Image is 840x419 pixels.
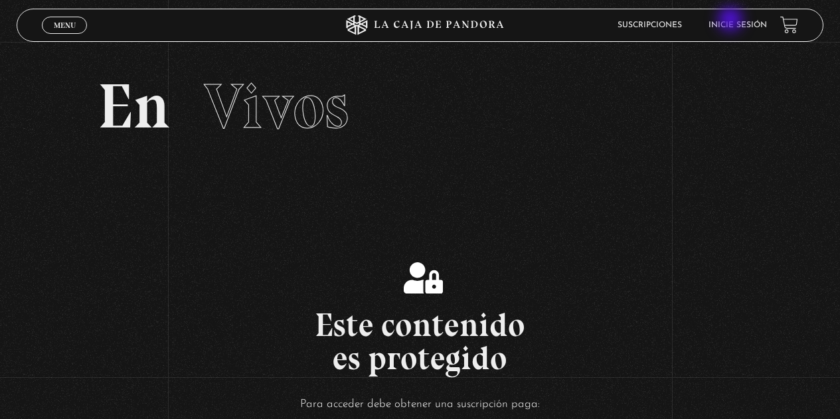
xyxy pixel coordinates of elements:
[709,21,767,29] a: Inicie sesión
[98,75,743,138] h2: En
[49,32,80,41] span: Cerrar
[780,16,798,34] a: View your shopping cart
[204,68,349,144] span: Vivos
[54,21,76,29] span: Menu
[618,21,682,29] a: Suscripciones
